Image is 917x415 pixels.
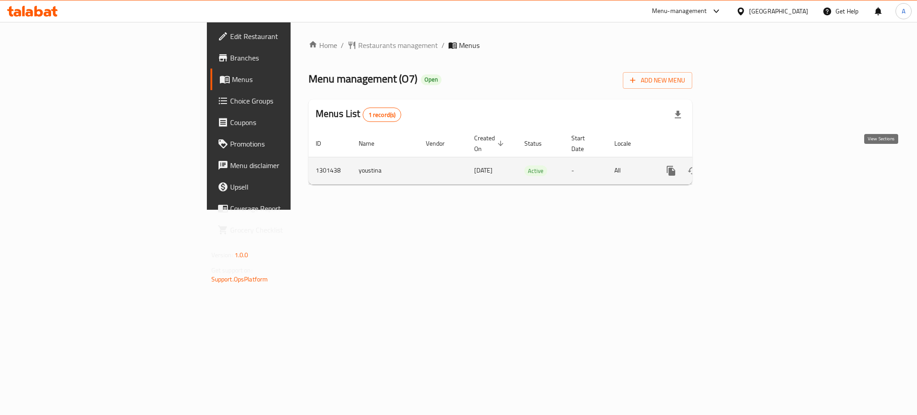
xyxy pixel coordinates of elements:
[210,133,360,155] a: Promotions
[232,74,353,85] span: Menus
[210,198,360,219] a: Coverage Report
[682,160,703,182] button: Change Status
[426,138,456,149] span: Vendor
[351,157,419,184] td: youstina
[614,138,643,149] span: Locale
[309,69,417,89] span: Menu management ( O7 )
[421,76,441,83] span: Open
[630,75,685,86] span: Add New Menu
[363,111,401,119] span: 1 record(s)
[564,157,607,184] td: -
[524,165,547,176] div: Active
[902,6,905,16] span: A
[210,26,360,47] a: Edit Restaurant
[235,249,249,261] span: 1.0.0
[210,69,360,90] a: Menus
[210,155,360,176] a: Menu disclaimer
[309,40,692,51] nav: breadcrumb
[347,40,438,51] a: Restaurants management
[474,133,506,154] span: Created On
[210,112,360,133] a: Coupons
[211,264,253,276] span: Get support on:
[571,133,596,154] span: Start Date
[653,130,754,157] th: Actions
[660,160,682,182] button: more
[441,40,445,51] li: /
[210,176,360,198] a: Upsell
[459,40,480,51] span: Menus
[230,138,353,149] span: Promotions
[524,166,547,176] span: Active
[230,31,353,42] span: Edit Restaurant
[652,6,707,17] div: Menu-management
[623,72,692,89] button: Add New Menu
[524,138,553,149] span: Status
[316,138,333,149] span: ID
[210,219,360,241] a: Grocery Checklist
[667,104,689,125] div: Export file
[210,90,360,112] a: Choice Groups
[230,203,353,214] span: Coverage Report
[749,6,808,16] div: [GEOGRAPHIC_DATA]
[211,249,233,261] span: Version:
[358,40,438,51] span: Restaurants management
[421,74,441,85] div: Open
[474,164,493,176] span: [DATE]
[607,157,653,184] td: All
[230,117,353,128] span: Coupons
[359,138,386,149] span: Name
[230,95,353,106] span: Choice Groups
[316,107,401,122] h2: Menus List
[230,160,353,171] span: Menu disclaimer
[309,130,754,185] table: enhanced table
[211,273,268,285] a: Support.OpsPlatform
[230,182,353,192] span: Upsell
[363,108,402,122] div: Total records count
[230,225,353,235] span: Grocery Checklist
[210,47,360,69] a: Branches
[230,52,353,63] span: Branches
